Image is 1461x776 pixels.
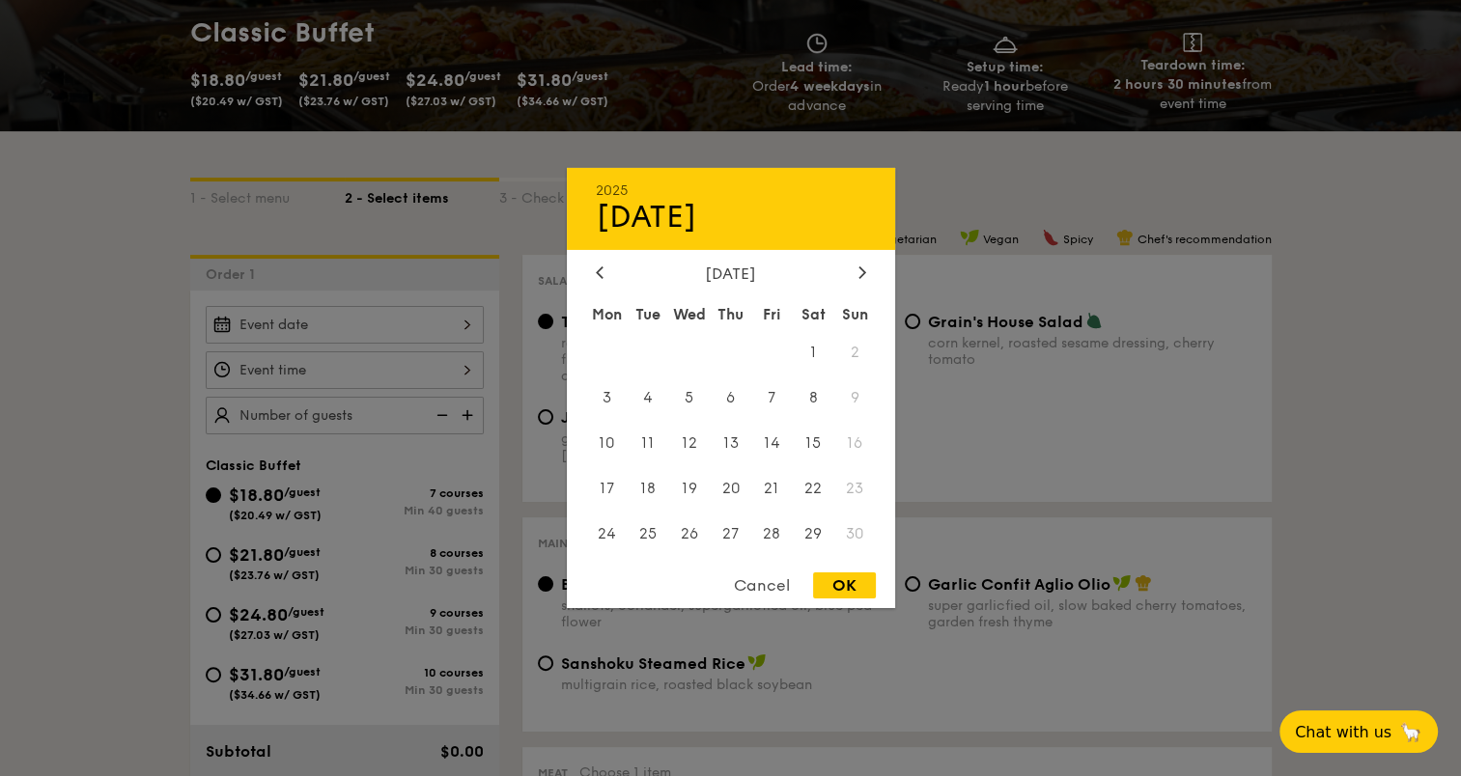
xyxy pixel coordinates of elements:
span: 17 [586,467,628,509]
span: 15 [793,423,834,464]
span: 29 [793,513,834,554]
span: 24 [586,513,628,554]
span: 4 [627,377,668,419]
span: 12 [668,423,710,464]
div: Tue [627,297,668,332]
span: 20 [710,467,751,509]
div: Sat [793,297,834,332]
span: 26 [668,513,710,554]
span: 21 [751,467,793,509]
span: 25 [627,513,668,554]
div: Mon [586,297,628,332]
div: Thu [710,297,751,332]
span: 22 [793,467,834,509]
span: 14 [751,423,793,464]
span: 2 [834,332,876,374]
span: 7 [751,377,793,419]
span: 1 [793,332,834,374]
span: 23 [834,467,876,509]
span: 16 [834,423,876,464]
div: [DATE] [596,264,866,283]
span: 11 [627,423,668,464]
span: 13 [710,423,751,464]
div: Fri [751,297,793,332]
span: 18 [627,467,668,509]
span: Chat with us [1295,723,1391,741]
span: 🦙 [1399,721,1422,743]
span: 3 [586,377,628,419]
span: 27 [710,513,751,554]
span: 8 [793,377,834,419]
div: [DATE] [596,199,866,236]
span: 6 [710,377,751,419]
span: 9 [834,377,876,419]
div: Cancel [715,572,809,598]
span: 30 [834,513,876,554]
div: Wed [668,297,710,332]
span: 10 [586,423,628,464]
span: 28 [751,513,793,554]
div: OK [813,572,876,598]
span: 5 [668,377,710,419]
span: 19 [668,467,710,509]
div: Sun [834,297,876,332]
button: Chat with us🦙 [1279,710,1438,753]
div: 2025 [596,182,866,199]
